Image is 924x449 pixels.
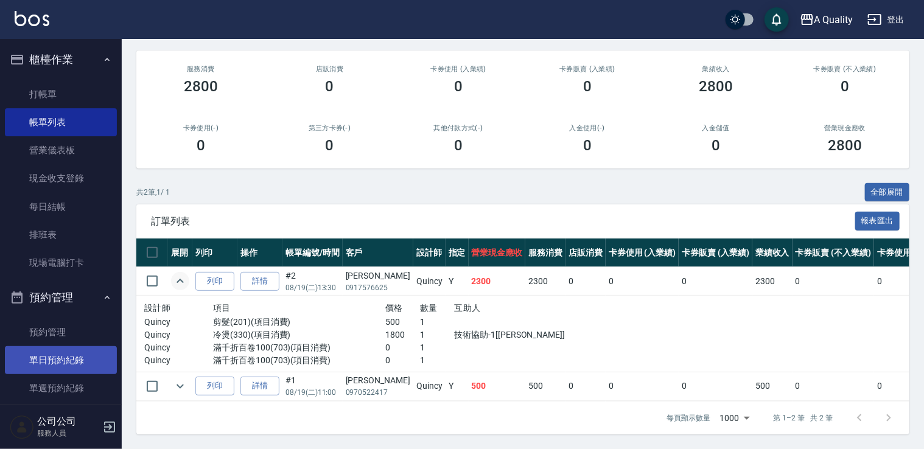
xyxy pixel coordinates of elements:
[793,267,874,296] td: 0
[197,137,205,154] h3: 0
[583,137,592,154] h3: 0
[606,372,679,400] td: 0
[326,137,334,154] h3: 0
[346,374,410,387] div: [PERSON_NAME]
[420,316,455,329] p: 1
[10,415,34,439] img: Person
[37,428,99,439] p: 服務人員
[5,44,117,75] button: 櫃檯作業
[712,137,720,154] h3: 0
[469,372,526,400] td: 500
[679,372,752,400] td: 0
[715,402,754,434] div: 1000
[144,303,170,313] span: 設計師
[454,329,558,341] p: 技術協助-1[[PERSON_NAME]]
[37,416,99,428] h5: 公司公司
[144,316,213,329] p: Quincy
[5,164,117,192] a: 現金收支登錄
[385,316,420,329] p: 500
[285,387,340,398] p: 08/19 (二) 11:00
[15,11,49,26] img: Logo
[420,303,438,313] span: 數量
[213,354,385,367] p: 滿千折百卷100(703)(項目消費)
[282,372,343,400] td: #1
[413,372,446,400] td: Quincy
[171,377,189,395] button: expand row
[874,372,924,400] td: 0
[565,238,606,267] th: 店販消費
[855,215,900,226] a: 報表匯出
[828,137,862,154] h3: 2800
[5,249,117,277] a: 現場電腦打卡
[413,267,446,296] td: Quincy
[240,377,279,395] a: 詳情
[525,238,565,267] th: 服務消費
[606,238,679,267] th: 卡券使用 (入業績)
[699,78,733,95] h3: 2800
[793,372,874,400] td: 0
[525,267,565,296] td: 2300
[667,65,766,73] h2: 業績收入
[863,9,909,31] button: 登出
[537,65,637,73] h2: 卡券販賣 (入業績)
[408,124,508,132] h2: 其他付款方式(-)
[5,374,117,402] a: 單週預約紀錄
[213,303,231,313] span: 項目
[667,412,710,423] p: 每頁顯示數量
[752,372,793,400] td: 500
[144,354,213,367] p: Quincy
[679,267,752,296] td: 0
[874,238,924,267] th: 卡券使用(-)
[795,7,858,32] button: A Quality
[213,329,385,341] p: 冷燙(330)(項目消費)
[5,346,117,374] a: 單日預約紀錄
[285,282,340,293] p: 08/19 (二) 13:30
[814,12,853,27] div: A Quality
[346,387,410,398] p: 0970522417
[793,238,874,267] th: 卡券販賣 (不入業績)
[5,108,117,136] a: 帳單列表
[874,267,924,296] td: 0
[151,124,251,132] h2: 卡券使用(-)
[5,282,117,313] button: 預約管理
[565,267,606,296] td: 0
[446,238,469,267] th: 指定
[171,272,189,290] button: expand row
[469,238,526,267] th: 營業現金應收
[343,238,413,267] th: 客戶
[446,372,469,400] td: Y
[454,137,463,154] h3: 0
[136,187,170,198] p: 共 2 筆, 1 / 1
[144,341,213,354] p: Quincy
[385,354,420,367] p: 0
[408,65,508,73] h2: 卡券使用 (入業績)
[346,282,410,293] p: 0917576625
[326,78,334,95] h3: 0
[420,329,455,341] p: 1
[420,341,455,354] p: 1
[774,412,833,423] p: 第 1–2 筆 共 2 筆
[192,238,237,267] th: 列印
[795,124,895,132] h2: 營業現金應收
[195,272,234,291] button: 列印
[606,267,679,296] td: 0
[752,238,793,267] th: 業績收入
[679,238,752,267] th: 卡券販賣 (入業績)
[469,267,526,296] td: 2300
[420,354,455,367] p: 1
[280,124,380,132] h2: 第三方卡券(-)
[865,183,910,202] button: 全部展開
[855,212,900,231] button: 報表匯出
[565,372,606,400] td: 0
[213,316,385,329] p: 剪髮(201)(項目消費)
[346,270,410,282] div: [PERSON_NAME]
[795,65,895,73] h2: 卡券販賣 (不入業績)
[385,341,420,354] p: 0
[752,267,793,296] td: 2300
[237,238,282,267] th: 操作
[413,238,446,267] th: 設計師
[5,221,117,249] a: 排班表
[454,78,463,95] h3: 0
[385,303,403,313] span: 價格
[5,318,117,346] a: 預約管理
